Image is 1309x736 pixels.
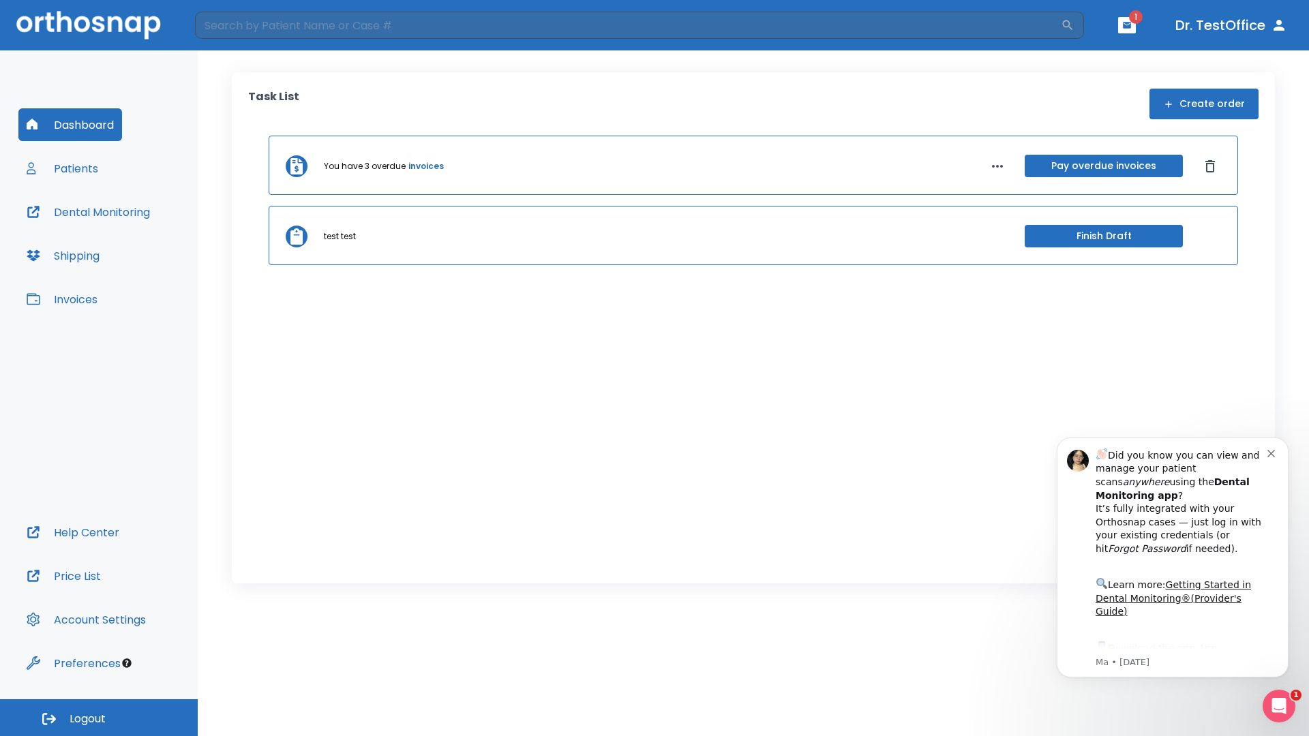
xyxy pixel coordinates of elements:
[1149,89,1259,119] button: Create order
[18,108,122,141] button: Dashboard
[59,239,231,251] p: Message from Ma, sent 1w ago
[16,11,161,39] img: Orthosnap
[1025,225,1183,247] button: Finish Draft
[18,152,106,185] button: Patients
[18,283,106,316] button: Invoices
[18,603,154,636] button: Account Settings
[1263,690,1295,722] iframe: Intercom live chat
[70,711,106,726] span: Logout
[18,647,129,679] button: Preferences
[59,222,231,292] div: Download the app: | ​ Let us know if you need help getting started!
[18,239,108,272] button: Shipping
[1025,155,1183,177] button: Pay overdue invoices
[324,160,406,172] p: You have 3 overdue
[18,196,158,228] button: Dental Monitoring
[1129,10,1143,24] span: 1
[1170,13,1293,37] button: Dr. TestOffice
[248,89,299,119] p: Task List
[408,160,444,172] a: invoices
[18,516,127,549] button: Help Center
[1199,155,1221,177] button: Dismiss
[324,230,356,243] p: test test
[1291,690,1302,701] span: 1
[18,559,109,592] button: Price List
[1036,417,1309,699] iframe: Intercom notifications message
[59,226,181,250] a: App Store
[121,657,133,669] div: Tooltip anchor
[195,12,1061,39] input: Search by Patient Name or Case #
[231,29,242,40] button: Dismiss notification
